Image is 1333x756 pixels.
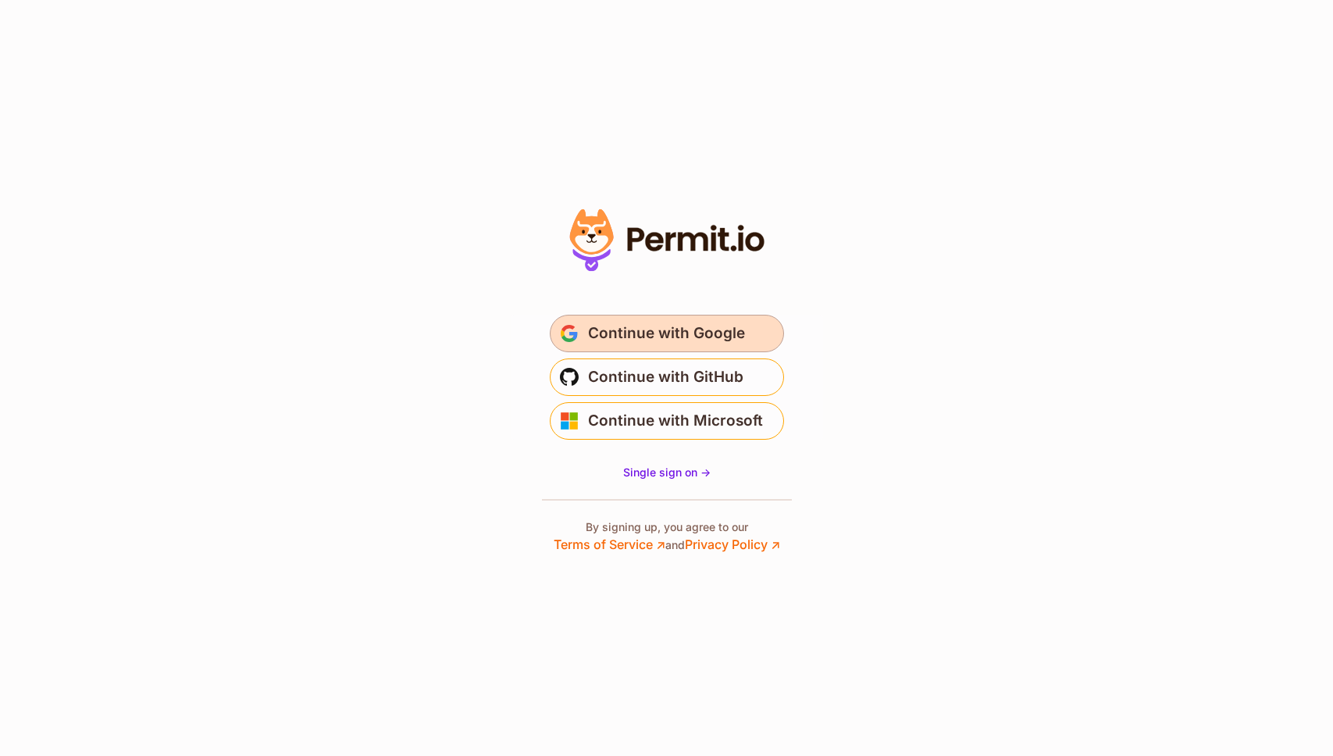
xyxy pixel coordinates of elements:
button: Continue with Microsoft [550,402,784,440]
span: Continue with Google [588,321,745,346]
span: Continue with GitHub [588,365,743,390]
button: Continue with GitHub [550,358,784,396]
span: Single sign on -> [623,465,711,479]
a: Single sign on -> [623,465,711,480]
a: Privacy Policy ↗ [685,537,780,552]
button: Continue with Google [550,315,784,352]
a: Terms of Service ↗ [554,537,665,552]
span: Continue with Microsoft [588,408,763,433]
p: By signing up, you agree to our and [554,519,780,554]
